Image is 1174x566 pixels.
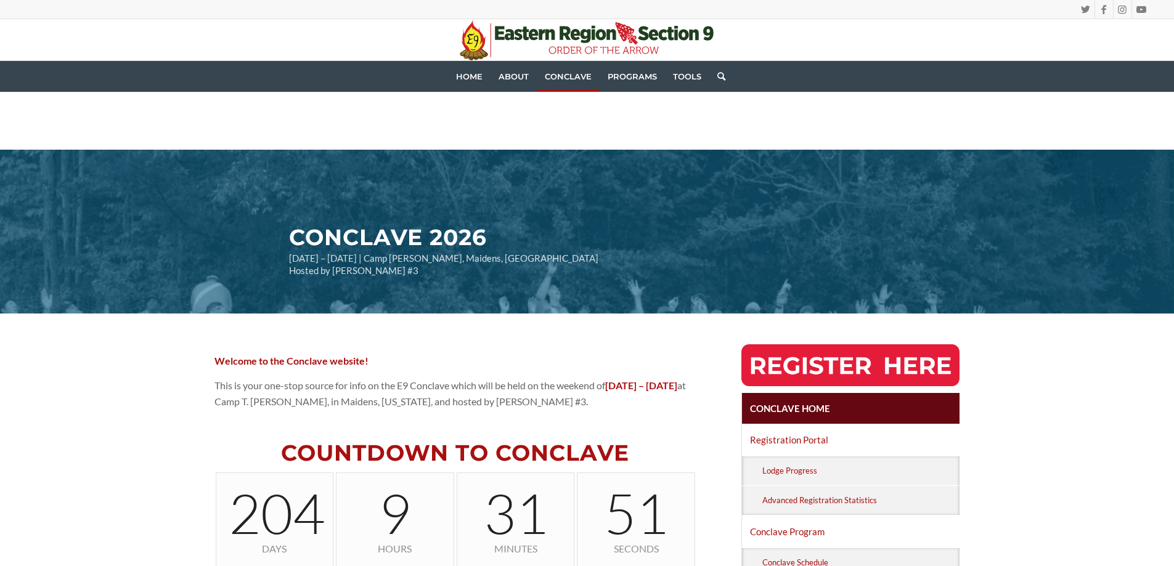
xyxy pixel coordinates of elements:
a: Conclave [537,61,600,92]
a: Search [709,61,725,92]
span: 204 [229,485,321,541]
span: 51 [590,485,682,541]
h2: CONCLAVE 2026 [289,225,644,250]
span: About [499,71,529,81]
a: Tools [665,61,709,92]
p: This is your one-stop source for info on the E9 Conclave which will be held on the weekend of at ... [214,378,696,410]
p: [DATE] – [DATE] | Camp [PERSON_NAME], Maidens, [GEOGRAPHIC_DATA] Hosted by [PERSON_NAME] #3 [289,253,644,277]
strong: [DATE] – [DATE] [605,379,677,391]
img: RegisterHereButton [741,344,960,386]
a: About [491,61,537,92]
h2: COUNTDOWN TO CONCLAVE [214,441,696,466]
span: Conclave [545,71,592,81]
a: Home [448,61,491,92]
a: Programs [600,61,665,92]
span: Home [456,71,483,81]
span: Days [229,541,321,557]
a: Conclave Program [742,516,960,547]
a: Advanced Registration Statistics [760,486,960,515]
a: Registration Portal [742,424,960,455]
span: 9 [349,485,441,541]
span: Hours [349,541,441,557]
span: Seconds [590,541,682,557]
span: Programs [608,71,657,81]
a: Conclave Home [742,393,960,424]
span: 31 [470,485,562,541]
span: Tools [673,71,701,81]
span: Minutes [470,541,562,557]
strong: Welcome to the Conclave website! [214,355,369,366]
a: Lodge Progress [760,456,960,485]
